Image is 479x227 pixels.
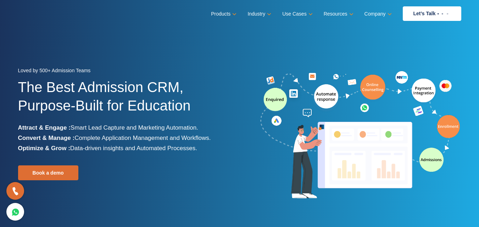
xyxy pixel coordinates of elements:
[18,66,234,78] div: Loved by 500+ Admission Teams
[247,9,270,19] a: Industry
[18,145,70,152] b: Optimize & Grow :
[74,135,211,141] span: Complete Application Management and Workflows.
[18,78,234,123] h1: The Best Admission CRM, Purpose-Built for Education
[364,9,390,19] a: Company
[18,124,71,131] b: Attract & Engage :
[282,9,311,19] a: Use Cases
[403,6,461,21] a: Let’s Talk
[18,135,75,141] b: Convert & Manage :
[324,9,352,19] a: Resources
[18,165,78,180] a: Book a demo
[71,124,198,131] span: Smart Lead Capture and Marketing Automation.
[70,145,197,152] span: Data-driven insights and Automated Processes.
[211,9,235,19] a: Products
[259,69,461,202] img: admission-software-home-page-header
